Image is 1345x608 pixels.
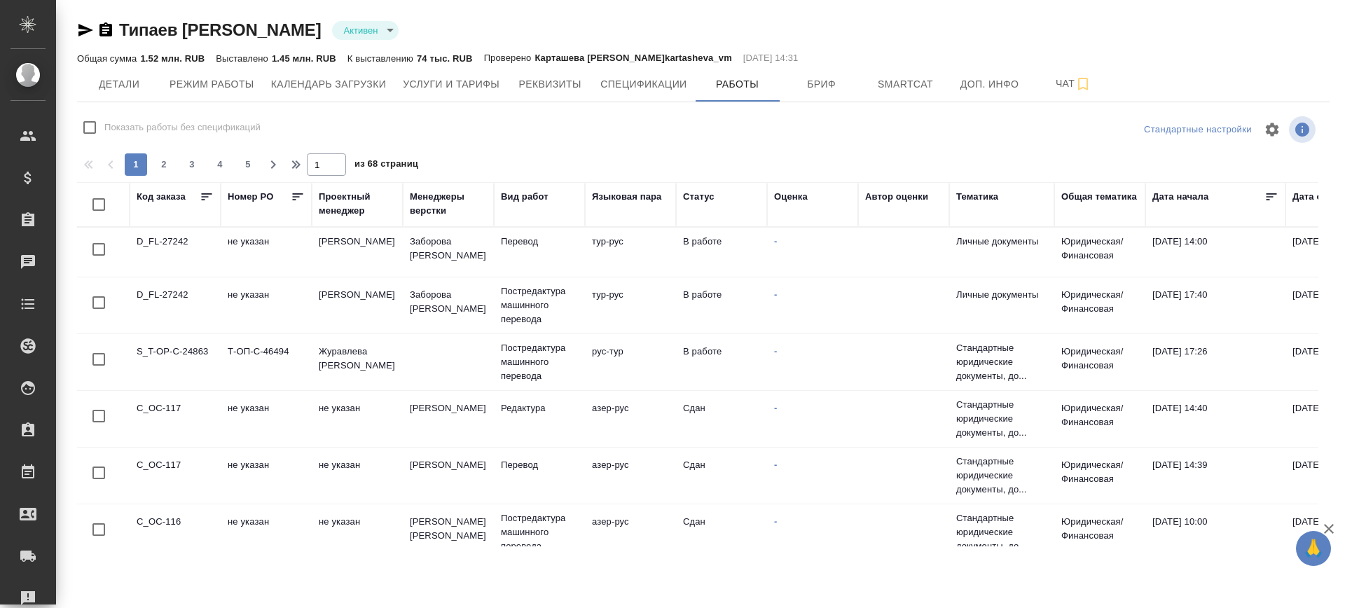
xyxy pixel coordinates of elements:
td: Юридическая/Финансовая [1054,281,1145,330]
p: Перевод [501,235,578,249]
td: S_T-OP-C-24863 [130,338,221,387]
span: Реквизиты [516,76,584,93]
td: не указан [312,394,403,443]
p: К выставлению [347,53,417,64]
td: C_OC-117 [130,451,221,500]
a: Типаев [PERSON_NAME] [119,20,321,39]
td: не указан [312,508,403,557]
span: Toggle Row Selected [84,288,113,317]
span: 4 [209,158,231,172]
td: [DATE] 17:26 [1145,338,1285,387]
p: Проверено [484,51,535,65]
td: рус-тур [585,338,676,387]
span: Доп. инфо [956,76,1023,93]
span: Toggle Row Selected [84,458,113,488]
td: D_FL-27242 [130,281,221,330]
td: не указан [221,281,312,330]
div: Вид работ [501,190,549,204]
button: 5 [237,153,259,176]
td: тур-рус [585,281,676,330]
td: [DATE] 17:40 [1145,281,1285,330]
span: Детали [85,76,153,93]
div: Дата начала [1152,190,1208,204]
button: Скопировать ссылку для ЯМессенджера [77,22,94,39]
div: split button [1140,119,1255,141]
svg: Подписаться [1075,76,1091,92]
td: Сдан [676,508,767,557]
td: C_OC-117 [130,394,221,443]
td: азер-рус [585,451,676,500]
td: не указан [221,228,312,277]
div: Код заказа [137,190,186,204]
td: В работе [676,228,767,277]
div: Общая тематика [1061,190,1137,204]
p: Личные документы [956,235,1047,249]
span: Toggle Row Selected [84,345,113,374]
span: Спецификации [600,76,687,93]
span: из 68 страниц [354,156,418,176]
td: [DATE] 14:39 [1145,451,1285,500]
td: Сдан [676,451,767,500]
td: Юридическая/Финансовая [1054,394,1145,443]
span: 🙏 [1302,534,1325,563]
button: 3 [181,153,203,176]
button: Активен [339,25,382,36]
div: Проектный менеджер [319,190,396,218]
td: Юридическая/Финансовая [1054,338,1145,387]
td: азер-рус [585,508,676,557]
p: Перевод [501,458,578,472]
span: 3 [181,158,203,172]
td: [DATE] 14:00 [1145,228,1285,277]
p: Личные документы [956,288,1047,302]
p: Стандартные юридические документы, до... [956,511,1047,553]
p: Постредактура машинного перевода [501,284,578,326]
a: - [774,289,777,300]
td: Заборова [PERSON_NAME] [403,281,494,330]
td: не указан [312,451,403,500]
td: В работе [676,338,767,387]
td: [PERSON_NAME] [403,394,494,443]
a: - [774,403,777,413]
div: Номер PO [228,190,273,204]
button: 2 [153,153,175,176]
p: 1.52 млн. RUB [140,53,205,64]
span: Показать работы без спецификаций [104,120,261,134]
span: 5 [237,158,259,172]
a: - [774,460,777,470]
p: Стандартные юридические документы, до... [956,455,1047,497]
td: Журавлева [PERSON_NAME] [312,338,403,387]
td: [PERSON_NAME] [PERSON_NAME] [403,508,494,557]
div: Статус [683,190,715,204]
p: Стандартные юридические документы, до... [956,341,1047,383]
p: 1.45 млн. RUB [272,53,336,64]
td: [DATE] 10:00 [1145,508,1285,557]
div: Автор оценки [865,190,928,204]
div: Оценка [774,190,808,204]
p: Постредактура машинного перевода [501,341,578,383]
a: - [774,516,777,527]
td: азер-рус [585,394,676,443]
td: не указан [221,451,312,500]
td: Сдан [676,394,767,443]
div: Активен [332,21,399,40]
td: Юридическая/Финансовая [1054,508,1145,557]
span: Бриф [788,76,855,93]
p: Стандартные юридические документы, до... [956,398,1047,440]
span: Toggle Row Selected [84,515,113,544]
td: [DATE] 14:40 [1145,394,1285,443]
div: Языковая пара [592,190,662,204]
button: 🙏 [1296,531,1331,566]
span: Посмотреть информацию [1289,116,1318,143]
span: Услуги и тарифы [403,76,499,93]
div: Менеджеры верстки [410,190,487,218]
td: [PERSON_NAME] [312,228,403,277]
span: Toggle Row Selected [84,401,113,431]
a: - [774,346,777,357]
td: Юридическая/Финансовая [1054,228,1145,277]
span: Чат [1040,75,1108,92]
p: [DATE] 14:31 [743,51,799,65]
td: [PERSON_NAME] [403,451,494,500]
p: Общая сумма [77,53,140,64]
td: Юридическая/Финансовая [1054,451,1145,500]
span: Настроить таблицу [1255,113,1289,146]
